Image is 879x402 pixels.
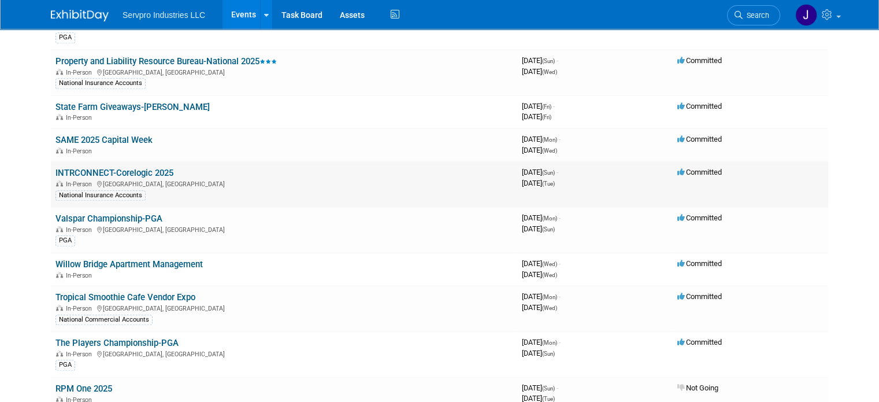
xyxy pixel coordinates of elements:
span: [DATE] [522,303,557,312]
span: [DATE] [522,292,561,301]
span: In-Person [66,226,95,234]
span: Committed [677,102,722,110]
span: (Mon) [542,215,557,222]
div: National Insurance Accounts [55,78,146,88]
span: (Mon) [542,340,557,346]
img: In-Person Event [56,272,63,278]
span: [DATE] [522,349,555,357]
span: In-Person [66,147,95,155]
span: (Wed) [542,261,557,267]
span: - [559,213,561,222]
span: Committed [677,56,722,65]
span: Committed [677,168,722,176]
a: Search [727,5,780,25]
span: [DATE] [522,224,555,233]
span: - [559,259,561,268]
span: [DATE] [522,270,557,279]
span: [DATE] [522,112,551,121]
span: Servpro Industries LLC [123,10,205,20]
span: Committed [677,213,722,222]
span: Search [743,11,769,20]
span: Committed [677,292,722,301]
span: [DATE] [522,67,557,76]
img: In-Person Event [56,69,63,75]
span: - [553,102,555,110]
div: [GEOGRAPHIC_DATA], [GEOGRAPHIC_DATA] [55,179,513,188]
span: (Fri) [542,104,551,110]
a: Tropical Smoothie Cafe Vendor Expo [55,292,195,303]
span: (Sun) [542,385,555,392]
span: In-Person [66,23,95,31]
span: (Sun) [542,169,555,176]
div: [GEOGRAPHIC_DATA], [GEOGRAPHIC_DATA] [55,224,513,234]
div: National Commercial Accounts [55,315,153,325]
span: - [559,292,561,301]
a: State Farm Giveaways-[PERSON_NAME] [55,102,210,112]
img: In-Person Event [56,226,63,232]
span: (Sun) [542,226,555,233]
span: [DATE] [522,179,555,187]
span: (Wed) [542,147,557,154]
a: RPM One 2025 [55,383,112,394]
span: [DATE] [522,56,558,65]
span: - [559,135,561,143]
span: - [557,383,558,392]
span: - [559,338,561,346]
a: The Players Championship-PGA [55,338,179,348]
span: [DATE] [522,146,557,154]
span: (Mon) [542,137,557,143]
span: (Tue) [542,396,555,402]
span: [DATE] [522,102,555,110]
a: Property and Liability Resource Bureau-National 2025 [55,56,277,67]
img: In-Person Event [56,351,63,356]
div: PGA [55,32,75,43]
div: National Insurance Accounts [55,190,146,201]
a: Valspar Championship-PGA [55,213,162,224]
div: PGA [55,360,75,370]
div: PGA [55,235,75,246]
img: In-Person Event [56,396,63,402]
span: [DATE] [522,338,561,346]
span: - [557,168,558,176]
div: [GEOGRAPHIC_DATA], [GEOGRAPHIC_DATA] [55,303,513,312]
span: [DATE] [522,135,561,143]
span: - [557,56,558,65]
span: In-Person [66,305,95,312]
span: [DATE] [522,259,561,268]
img: ExhibitDay [51,10,109,21]
span: (Sun) [542,351,555,357]
span: [DATE] [522,213,561,222]
img: In-Person Event [56,114,63,120]
div: [GEOGRAPHIC_DATA], [GEOGRAPHIC_DATA] [55,349,513,358]
span: In-Person [66,351,95,358]
img: Joshua Parrish [795,4,817,26]
span: (Sun) [542,58,555,64]
a: SAME 2025 Capital Week [55,135,153,145]
img: In-Person Event [56,147,63,153]
span: Committed [677,338,722,346]
img: In-Person Event [56,305,63,311]
span: Not Going [677,383,718,392]
span: (Wed) [542,69,557,75]
span: In-Person [66,272,95,279]
span: [DATE] [522,383,558,392]
span: [DATE] [522,21,555,30]
a: INTRCONNECT-Corelogic 2025 [55,168,173,178]
span: (Mon) [542,294,557,300]
span: (Wed) [542,305,557,311]
span: In-Person [66,114,95,121]
span: In-Person [66,180,95,188]
span: [DATE] [522,168,558,176]
span: In-Person [66,69,95,76]
span: (Wed) [542,272,557,278]
a: Willow Bridge Apartment Management [55,259,203,270]
span: Committed [677,259,722,268]
div: [GEOGRAPHIC_DATA], [GEOGRAPHIC_DATA] [55,67,513,76]
span: (Fri) [542,114,551,120]
img: In-Person Event [56,180,63,186]
span: (Tue) [542,180,555,187]
span: Committed [677,135,722,143]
